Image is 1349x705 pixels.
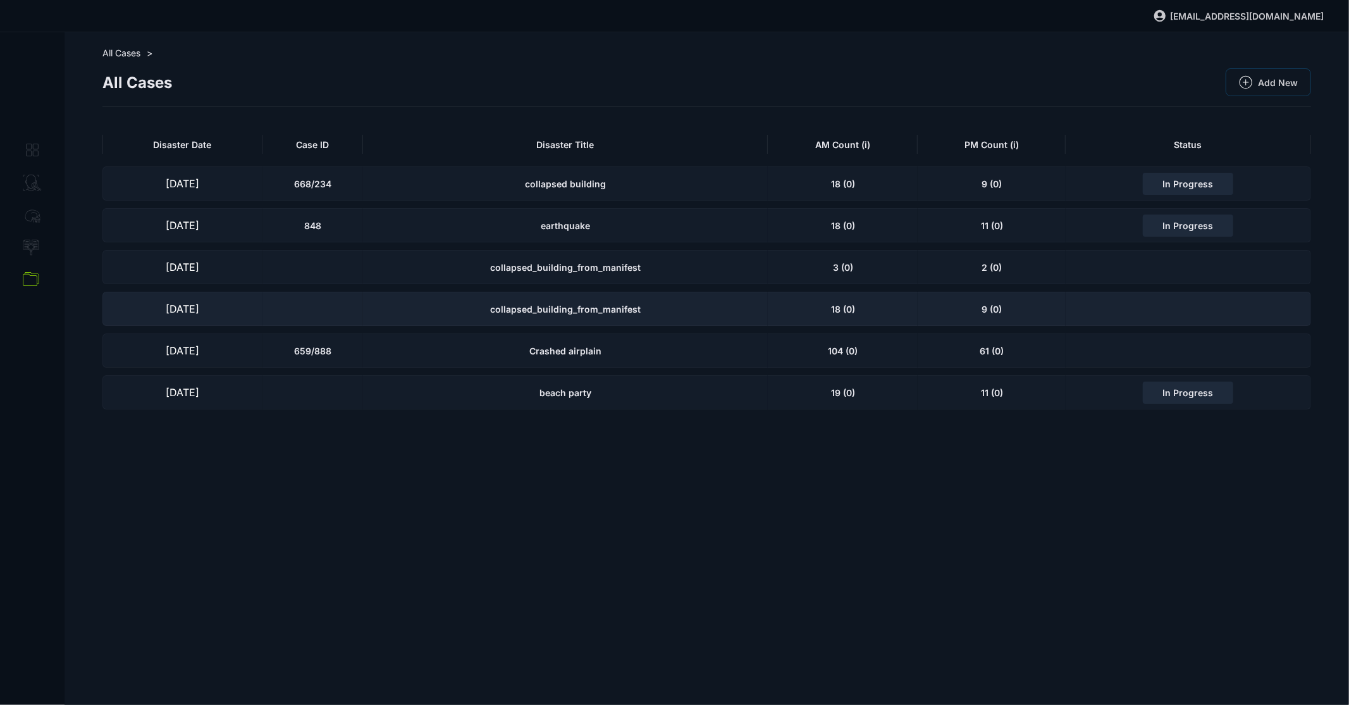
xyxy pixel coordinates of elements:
[980,346,1004,356] span: 61 (0)
[102,73,172,92] span: All Cases
[102,292,262,326] div: [DATE]
[102,375,262,409] div: [DATE]
[102,250,262,284] div: [DATE]
[102,166,262,201] div: [DATE]
[304,220,321,231] span: 848
[1258,77,1298,88] span: Add New
[831,178,855,189] span: 18 (0)
[1153,9,1167,23] img: svg%3e
[294,178,331,189] span: 668/234
[490,304,641,315] span: collapsed_building_from_manifest
[982,304,1002,315] span: 9 (0)
[1170,11,1324,22] span: [EMAIL_ADDRESS][DOMAIN_NAME]
[1163,178,1214,189] span: In Progress
[981,387,1003,398] span: 11 (0)
[539,387,591,398] span: beach party
[828,346,858,356] span: 104 (0)
[815,139,870,150] span: AM Count (i)
[294,346,331,356] span: 659/888
[1226,68,1311,96] button: Add New
[964,139,1019,150] span: PM Count (i)
[831,304,855,315] span: 18 (0)
[831,220,855,231] span: 18 (0)
[831,387,855,398] span: 19 (0)
[525,178,606,189] span: collapsed building
[154,139,212,150] span: Disaster Date
[1163,387,1214,398] span: In Progress
[102,334,262,368] div: [DATE]
[536,139,594,150] span: Disaster Title
[147,47,152,58] span: >
[490,262,641,273] span: collapsed_building_from_manifest
[833,262,853,273] span: 3 (0)
[529,346,601,356] span: Crashed airplain
[102,208,262,242] div: [DATE]
[296,139,329,150] span: Case ID
[102,47,140,58] span: All Cases
[541,220,590,231] span: earthquake
[982,262,1002,273] span: 2 (0)
[1163,220,1214,231] span: In Progress
[981,220,1003,231] span: 11 (0)
[1174,139,1202,150] span: Status
[982,178,1002,189] span: 9 (0)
